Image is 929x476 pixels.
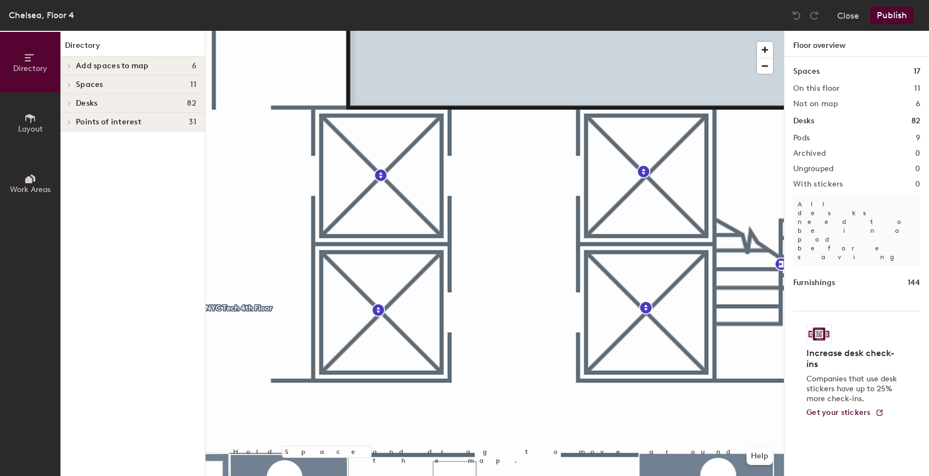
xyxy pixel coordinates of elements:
[915,149,920,158] h2: 0
[60,40,205,57] h1: Directory
[916,100,920,108] h2: 6
[793,149,826,158] h2: Archived
[10,185,51,194] span: Work Areas
[746,447,773,465] button: Help
[192,62,196,70] span: 6
[870,7,914,24] button: Publish
[793,84,840,93] h2: On this floor
[806,408,871,417] span: Get your stickers
[190,80,196,89] span: 11
[809,10,820,21] img: Redo
[911,115,920,127] h1: 82
[76,80,103,89] span: Spaces
[806,374,900,404] p: Companies that use desk stickers have up to 25% more check-ins.
[793,65,820,78] h1: Spaces
[915,165,920,173] h2: 0
[806,348,900,370] h4: Increase desk check-ins
[914,84,920,93] h2: 11
[187,99,196,108] span: 82
[793,277,835,289] h1: Furnishings
[18,124,43,134] span: Layout
[916,134,920,143] h2: 9
[793,115,814,127] h1: Desks
[189,118,196,127] span: 31
[908,277,920,289] h1: 144
[915,180,920,189] h2: 0
[13,64,47,73] span: Directory
[837,7,859,24] button: Close
[806,408,884,418] a: Get your stickers
[793,100,838,108] h2: Not on map
[806,325,832,343] img: Sticker logo
[76,62,149,70] span: Add spaces to map
[784,31,929,57] h1: Floor overview
[791,10,802,21] img: Undo
[76,118,141,127] span: Points of interest
[793,195,920,266] p: All desks need to be in a pod before saving
[793,165,834,173] h2: Ungrouped
[793,180,843,189] h2: With stickers
[914,65,920,78] h1: 17
[76,99,97,108] span: Desks
[793,134,810,143] h2: Pods
[9,8,74,22] div: Chelsea, Floor 4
